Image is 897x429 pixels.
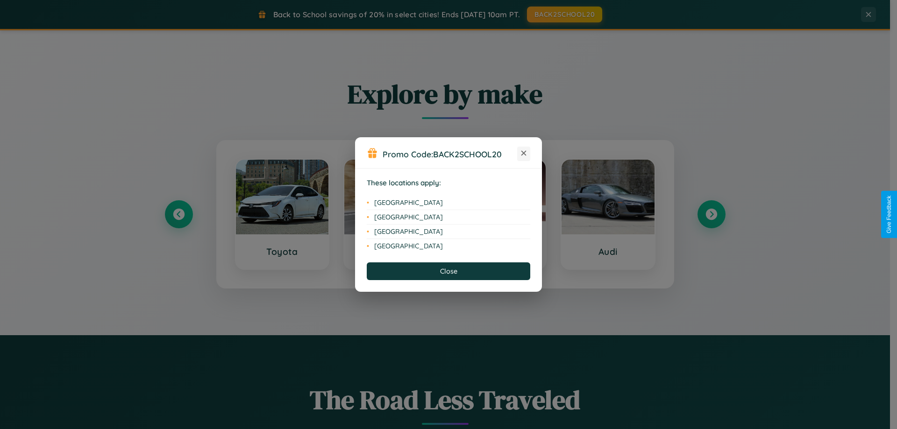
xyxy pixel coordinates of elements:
[367,239,530,253] li: [GEOGRAPHIC_DATA]
[367,196,530,210] li: [GEOGRAPHIC_DATA]
[367,210,530,225] li: [GEOGRAPHIC_DATA]
[433,149,502,159] b: BACK2SCHOOL20
[367,178,441,187] strong: These locations apply:
[383,149,517,159] h3: Promo Code:
[367,262,530,280] button: Close
[886,196,892,233] div: Give Feedback
[367,225,530,239] li: [GEOGRAPHIC_DATA]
